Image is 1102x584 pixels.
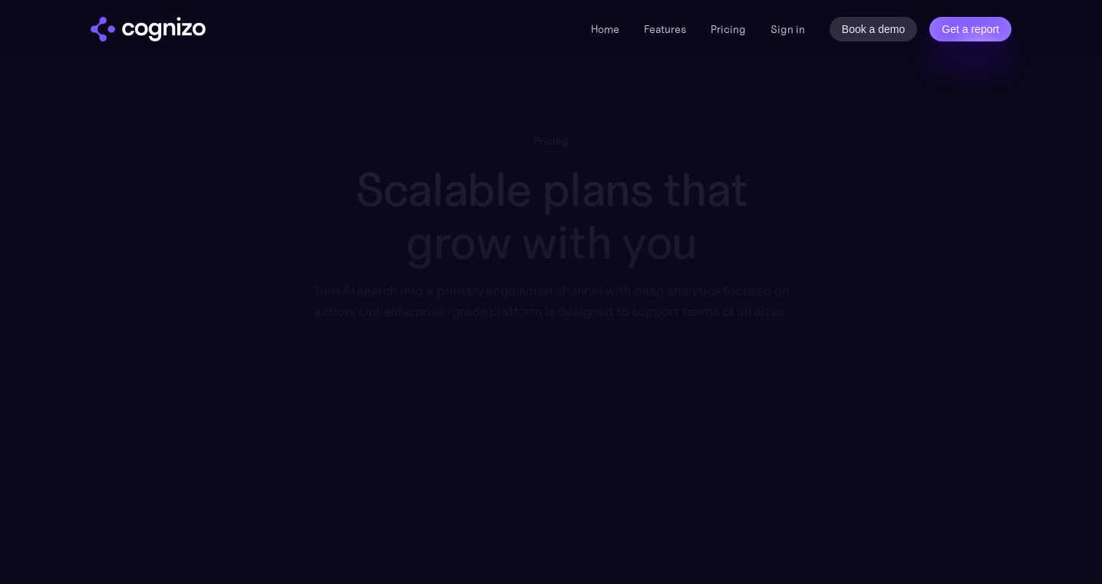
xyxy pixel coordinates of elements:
div: Pricing [533,134,569,148]
img: cognizo logo [91,17,206,41]
a: Features [644,22,686,36]
a: home [91,17,206,41]
div: Turn AI search into a primary acquisition channel with deep analytics focused on action. Our ente... [302,281,800,322]
a: Pricing [711,22,746,36]
a: Get a report [929,17,1011,41]
a: Home [591,22,619,36]
a: Sign in [770,20,805,38]
h1: Scalable plans that grow with you [302,163,800,269]
a: Book a demo [830,17,918,41]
